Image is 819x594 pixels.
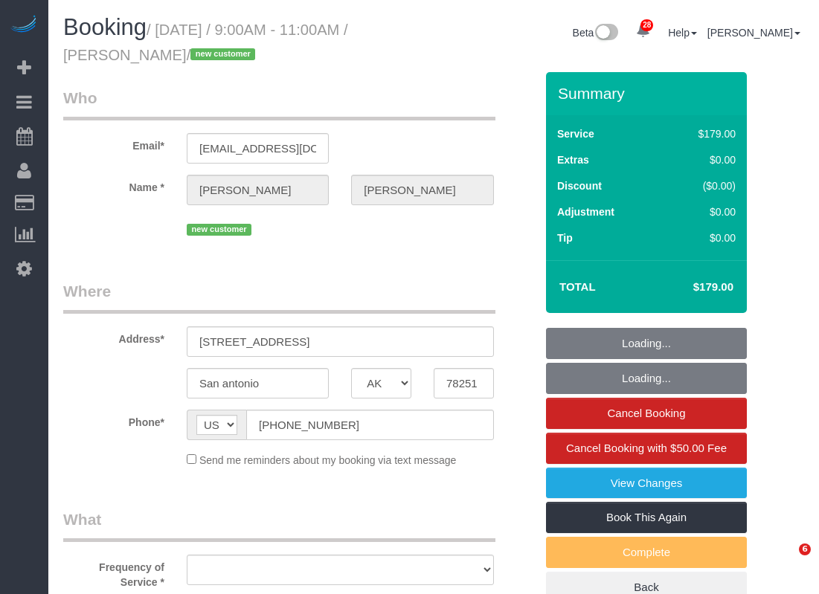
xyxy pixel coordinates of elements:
[667,126,736,141] div: $179.00
[190,48,255,60] span: new customer
[351,175,493,205] input: Last Name*
[187,368,329,398] input: City*
[667,178,736,193] div: ($0.00)
[546,468,747,499] a: View Changes
[199,454,457,466] span: Send me reminders about my booking via text message
[546,433,747,464] a: Cancel Booking with $50.00 Fee
[434,368,494,398] input: Zip Code*
[629,15,658,48] a: 28
[246,410,494,440] input: Phone*
[63,87,495,120] legend: Who
[52,410,176,430] label: Phone*
[566,442,727,454] span: Cancel Booking with $50.00 Fee
[668,27,697,39] a: Help
[546,398,747,429] a: Cancel Booking
[768,543,804,579] iframe: Intercom live chat
[63,14,147,40] span: Booking
[557,204,614,219] label: Adjustment
[63,509,495,542] legend: What
[594,24,618,43] img: New interface
[187,224,251,236] span: new customer
[799,543,811,555] span: 6
[559,280,596,293] strong: Total
[649,281,733,294] h4: $179.00
[9,15,39,36] img: Automaid Logo
[546,502,747,533] a: Book This Again
[667,230,736,245] div: $0.00
[573,27,619,39] a: Beta
[667,204,736,219] div: $0.00
[557,230,573,245] label: Tip
[557,126,594,141] label: Service
[557,178,602,193] label: Discount
[667,152,736,167] div: $0.00
[52,133,176,153] label: Email*
[558,85,739,102] h3: Summary
[640,19,653,31] span: 28
[187,175,329,205] input: First Name*
[52,555,176,590] label: Frequency of Service *
[52,175,176,195] label: Name *
[187,133,329,164] input: Email*
[63,22,348,63] small: / [DATE] / 9:00AM - 11:00AM / [PERSON_NAME]
[52,326,176,346] label: Address*
[707,27,800,39] a: [PERSON_NAME]
[187,47,260,63] span: /
[557,152,589,167] label: Extras
[63,280,495,314] legend: Where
